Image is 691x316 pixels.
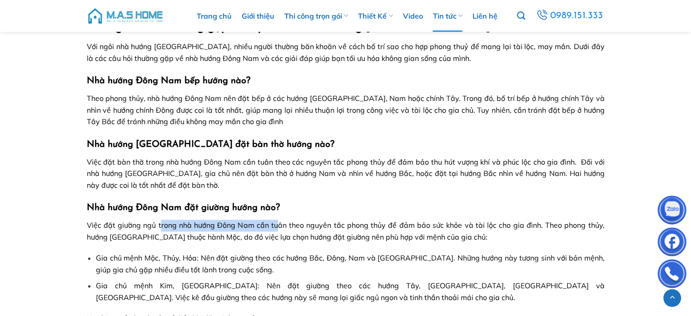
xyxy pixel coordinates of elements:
img: Phone [658,261,686,289]
img: Zalo [658,198,686,225]
a: Tìm kiếm [517,6,525,25]
span: 0989.151.333 [550,8,603,24]
span: Gia chủ mệnh Mộc, Thủy, Hỏa: Nên đặt giường theo các hướng Bắc, Đông, Nam và [GEOGRAPHIC_DATA]. N... [96,253,604,274]
strong: Nhà hướng [GEOGRAPHIC_DATA] đặt bàn thờ hướng nào? [87,140,334,149]
strong: Nhà hướng Đông Nam đặt giường hướng nào? [87,203,280,212]
a: Lên đầu trang [663,289,681,307]
img: M.A.S HOME – Tổng Thầu Thiết Kế Và Xây Nhà Trọn Gói [87,2,164,30]
img: Facebook [658,230,686,257]
span: Việc đặt bàn thờ trong nhà hướng Đông Nam cần tuân theo các nguyên tắc phong thủy để đảm bảo thu ... [87,157,605,190]
span: Với ngôi nhà hướng [GEOGRAPHIC_DATA], nhiều người thường băn khoăn về cách bố trí sao cho hợp pho... [87,42,605,63]
span: Việc đặt giường ngủ trong nhà hướng Đông Nam cần tuân theo nguyên tắc phong thủy để đảm bảo sức k... [87,221,605,241]
a: 0989.151.333 [535,8,604,24]
span: Theo phong thủy, nhà hướng Đông Nam nên đặt bếp ở các hướng [GEOGRAPHIC_DATA], Nam hoặc chính Tây... [87,94,605,126]
span: Gia chủ mệnh Kim, [GEOGRAPHIC_DATA]: Nên đặt giường theo các hướng Tây, [GEOGRAPHIC_DATA], [GEOGR... [96,281,604,302]
strong: Nhà hướng Đông Nam bếp hướng nào? [87,76,250,85]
